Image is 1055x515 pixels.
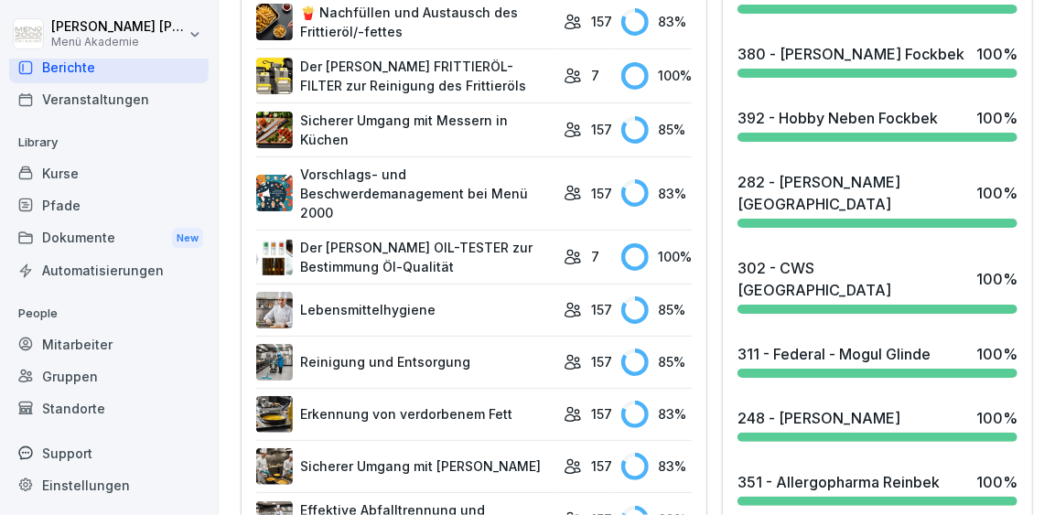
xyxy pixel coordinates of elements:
[591,184,612,203] p: 157
[621,401,692,428] div: 83 %
[976,407,1017,429] div: 100 %
[9,392,209,424] a: Standorte
[621,349,692,376] div: 85 %
[730,336,1025,385] a: 311 - Federal - Mogul Glinde100%
[591,404,612,424] p: 157
[256,58,293,94] img: lxawnajjsce9vyoprlfqagnf.png
[256,396,554,433] a: Erkennung von verdorbenem Fett
[256,448,554,485] a: Sicherer Umgang mit [PERSON_NAME]
[737,171,967,215] div: 282 - [PERSON_NAME][GEOGRAPHIC_DATA]
[591,120,612,139] p: 157
[9,469,209,501] a: Einstellungen
[730,36,1025,85] a: 380 - [PERSON_NAME] Fockbek100%
[976,107,1017,129] div: 100 %
[256,239,293,275] img: up30sq4qohmlf9oyka1pt50j.png
[737,471,940,493] div: 351 - Allergopharma Reinbek
[976,268,1017,290] div: 100 %
[730,400,1025,449] a: 248 - [PERSON_NAME]100%
[621,453,692,480] div: 83 %
[9,221,209,255] div: Dokumente
[730,464,1025,513] a: 351 - Allergopharma Reinbek100%
[256,3,554,41] a: 🍟 Nachfüllen und Austausch des Frittieröl/-fettes
[9,157,209,189] a: Kurse
[256,57,554,95] a: Der [PERSON_NAME] FRITTIERÖL-FILTER zur Reinigung des Frittieröls
[976,343,1017,365] div: 100 %
[621,116,692,144] div: 85 %
[976,471,1017,493] div: 100 %
[9,299,209,328] p: People
[256,448,293,485] img: oyzz4yrw5r2vs0n5ee8wihvj.png
[256,344,554,381] a: Reinigung und Entsorgung
[737,407,900,429] div: 248 - [PERSON_NAME]
[730,164,1025,235] a: 282 - [PERSON_NAME][GEOGRAPHIC_DATA]100%
[621,62,692,90] div: 100 %
[172,228,203,249] div: New
[256,4,293,40] img: cuv45xaybhkpnu38aw8lcrqq.png
[737,107,938,129] div: 392 - Hobby Neben Fockbek
[9,128,209,157] p: Library
[591,12,612,31] p: 157
[730,100,1025,149] a: 392 - Hobby Neben Fockbek100%
[9,51,209,83] a: Berichte
[591,247,599,266] p: 7
[9,360,209,392] a: Gruppen
[976,43,1017,65] div: 100 %
[730,250,1025,321] a: 302 - CWS [GEOGRAPHIC_DATA]100%
[737,343,931,365] div: 311 - Federal - Mogul Glinde
[256,292,293,328] img: jz0fz12u36edh1e04itkdbcq.png
[256,238,554,276] a: Der [PERSON_NAME] OIL-TESTER zur Bestimmung Öl-Qualität
[9,189,209,221] a: Pfade
[9,83,209,115] a: Veranstaltungen
[256,344,293,381] img: nskg7vq6i7f4obzkcl4brg5j.png
[591,456,612,476] p: 157
[256,292,554,328] a: Lebensmittelhygiene
[51,19,185,35] p: [PERSON_NAME] [PERSON_NAME]
[621,296,692,324] div: 85 %
[256,111,554,149] a: Sicherer Umgang mit Messern in Küchen
[591,352,612,371] p: 157
[591,66,599,85] p: 7
[51,36,185,48] p: Menü Akademie
[256,175,293,211] img: m8bvy8z8kneahw7tpdkl7btm.png
[256,165,554,222] a: Vorschlags- und Beschwerdemanagement bei Menü 2000
[256,112,293,148] img: bnqppd732b90oy0z41dk6kj2.png
[737,257,967,301] div: 302 - CWS [GEOGRAPHIC_DATA]
[621,243,692,271] div: 100 %
[9,437,209,469] div: Support
[621,8,692,36] div: 83 %
[591,300,612,319] p: 157
[256,396,293,433] img: vqex8dna0ap6n9z3xzcqrj3m.png
[9,221,209,255] a: DokumenteNew
[9,254,209,286] a: Automatisierungen
[621,179,692,207] div: 83 %
[9,328,209,360] a: Mitarbeiter
[976,182,1017,204] div: 100 %
[737,43,964,65] div: 380 - [PERSON_NAME] Fockbek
